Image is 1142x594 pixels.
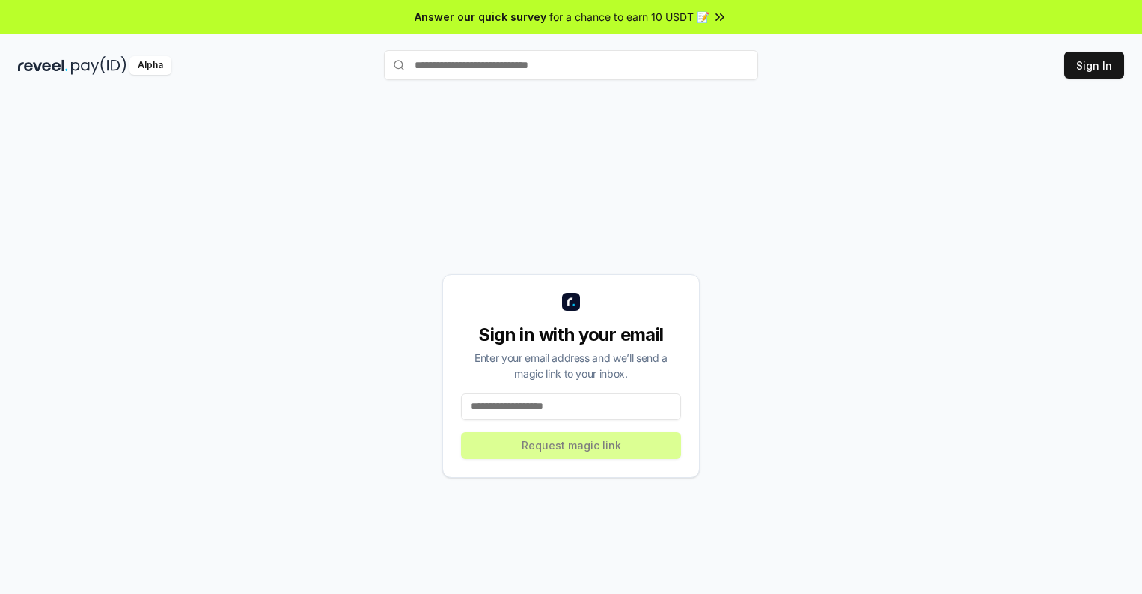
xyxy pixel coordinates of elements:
[71,56,126,75] img: pay_id
[1064,52,1124,79] button: Sign In
[461,323,681,347] div: Sign in with your email
[129,56,171,75] div: Alpha
[562,293,580,311] img: logo_small
[18,56,68,75] img: reveel_dark
[549,9,709,25] span: for a chance to earn 10 USDT 📝
[461,350,681,381] div: Enter your email address and we’ll send a magic link to your inbox.
[415,9,546,25] span: Answer our quick survey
